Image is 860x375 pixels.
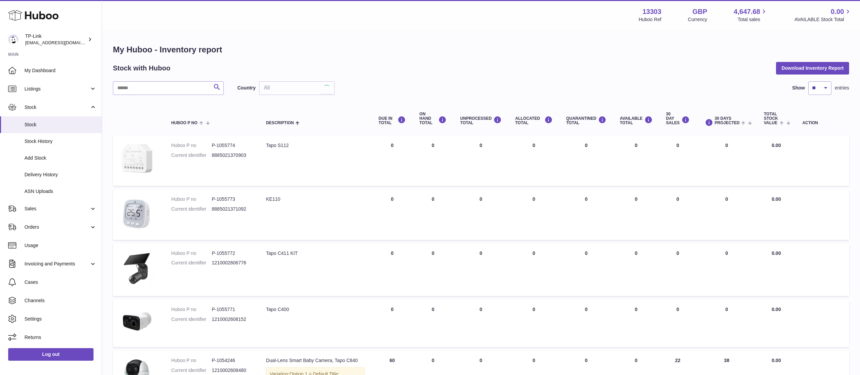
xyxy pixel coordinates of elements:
[24,86,89,92] span: Listings
[25,33,86,46] div: TP-Link
[794,7,852,23] a: 0.00 AVAILABLE Stock Total
[453,135,508,186] td: 0
[120,142,154,177] img: product image
[585,358,588,363] span: 0
[585,307,588,312] span: 0
[460,116,502,125] div: UNPROCESSED Total
[372,135,412,186] td: 0
[24,104,89,111] span: Stock
[772,307,781,312] span: 0.00
[24,261,89,267] span: Invoicing and Payments
[508,299,559,347] td: 0
[24,155,97,161] span: Add Stock
[212,306,252,313] dd: P-1055771
[24,334,97,341] span: Returns
[266,142,365,149] div: Tapo S112
[659,189,696,240] td: 0
[171,357,212,364] dt: Huboo P no
[24,224,89,230] span: Orders
[113,44,849,55] h1: My Huboo - Inventory report
[659,135,696,186] td: 0
[613,135,659,186] td: 0
[802,121,842,125] div: Action
[171,367,212,374] dt: Current identifier
[688,16,707,23] div: Currency
[8,34,18,45] img: internalAdmin-13303@internal.huboo.com
[696,243,757,296] td: 0
[237,85,256,91] label: Country
[776,62,849,74] button: Download Inventory Report
[120,196,154,231] img: product image
[171,152,212,159] dt: Current identifier
[120,250,154,288] img: product image
[212,316,252,323] dd: 1210002608152
[453,243,508,296] td: 0
[24,279,97,286] span: Cases
[24,206,89,212] span: Sales
[212,367,252,374] dd: 1210002608480
[772,358,781,363] span: 0.00
[212,142,252,149] dd: P-1055774
[772,250,781,256] span: 0.00
[372,243,412,296] td: 0
[372,189,412,240] td: 0
[24,138,97,145] span: Stock History
[508,243,559,296] td: 0
[659,243,696,296] td: 0
[24,297,97,304] span: Channels
[453,189,508,240] td: 0
[24,67,97,74] span: My Dashboard
[620,116,653,125] div: AVAILABLE Total
[24,172,97,178] span: Delivery History
[412,299,453,347] td: 0
[25,40,100,45] span: [EMAIL_ADDRESS][DOMAIN_NAME]
[171,121,197,125] span: Huboo P no
[835,85,849,91] span: entries
[831,7,844,16] span: 0.00
[24,316,97,322] span: Settings
[508,135,559,186] td: 0
[696,189,757,240] td: 0
[212,250,252,257] dd: P-1055772
[171,316,212,323] dt: Current identifier
[696,135,757,186] td: 0
[642,7,661,16] strong: 13303
[772,143,781,148] span: 0.00
[734,7,760,16] span: 4,647.68
[792,85,805,91] label: Show
[666,112,690,126] div: 30 DAY SALES
[412,243,453,296] td: 0
[508,189,559,240] td: 0
[585,143,588,148] span: 0
[266,250,365,257] div: Tapo C411 KIT
[212,260,252,266] dd: 1210002606776
[734,7,768,23] a: 4,647.68 Total sales
[266,121,294,125] span: Description
[453,299,508,347] td: 0
[8,348,94,360] a: Log out
[566,116,606,125] div: QUARANTINED Total
[378,116,406,125] div: DUE IN TOTAL
[585,196,588,202] span: 0
[171,206,212,212] dt: Current identifier
[639,16,661,23] div: Huboo Ref
[412,189,453,240] td: 0
[372,299,412,347] td: 0
[171,142,212,149] dt: Huboo P no
[171,250,212,257] dt: Huboo P no
[212,152,252,159] dd: 8885021370903
[696,299,757,347] td: 0
[24,242,97,249] span: Usage
[212,196,252,202] dd: P-1055773
[113,64,170,73] h2: Stock with Huboo
[764,112,778,126] span: Total stock value
[171,196,212,202] dt: Huboo P no
[613,299,659,347] td: 0
[419,112,446,126] div: ON HAND Total
[120,306,154,339] img: product image
[613,243,659,296] td: 0
[212,357,252,364] dd: P-1054246
[794,16,852,23] span: AVAILABLE Stock Total
[171,306,212,313] dt: Huboo P no
[738,16,768,23] span: Total sales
